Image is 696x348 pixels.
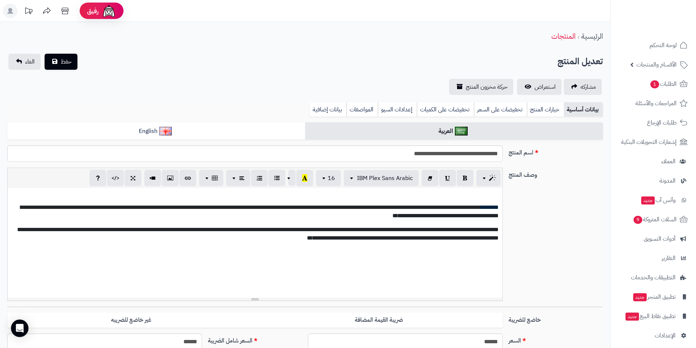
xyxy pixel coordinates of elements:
[11,320,28,337] div: Open Intercom Messenger
[506,333,606,345] label: السعر
[650,79,677,89] span: الطلبات
[659,176,676,186] span: المدونة
[615,191,692,209] a: وآتس آبجديد
[640,195,676,205] span: وآتس آب
[506,313,606,324] label: خاضع للضريبة
[636,60,677,70] span: الأقسام والمنتجات
[517,79,562,95] a: استعراض
[615,37,692,54] a: لوحة التحكم
[615,269,692,286] a: التطبيقات والخدمات
[650,40,677,50] span: لوحة التحكم
[45,54,77,70] button: حفظ
[357,174,413,183] span: IBM Plex Sans Arabic
[344,170,419,186] button: IBM Plex Sans Arabic
[621,137,677,147] span: إشعارات التحويلات البنكية
[455,127,468,135] img: العربية
[7,313,255,328] label: غير خاضع للضريبه
[551,31,575,42] a: المنتجات
[535,83,556,91] span: استعراض
[647,118,677,128] span: طلبات الإرجاع
[615,307,692,325] a: تطبيق نقاط البيعجديد
[633,214,677,225] span: السلات المتروكة
[615,95,692,112] a: المراجعات والأسئلة
[7,122,305,140] a: English
[102,4,116,18] img: ai-face.png
[581,83,596,91] span: مشاركه
[205,333,305,345] label: السعر شامل الضريبة
[466,83,507,91] span: حركة مخزون المنتج
[19,4,38,20] a: تحديثات المنصة
[633,293,647,301] span: جديد
[615,230,692,248] a: أدوات التسويق
[615,75,692,93] a: الطلبات1
[615,211,692,228] a: السلات المتروكة9
[449,79,513,95] a: حركة مخزون المنتج
[61,57,72,66] span: حفظ
[417,102,474,117] a: تخفيضات على الكميات
[662,253,676,263] span: التقارير
[635,98,677,108] span: المراجعات والأسئلة
[346,102,378,117] a: المواصفات
[625,313,639,321] span: جديد
[655,330,676,341] span: الإعدادات
[615,327,692,344] a: الإعدادات
[558,54,603,69] h2: تعديل المنتج
[506,145,606,157] label: اسم المنتج
[25,57,35,66] span: الغاء
[650,80,659,88] span: 1
[305,122,603,140] a: العربية
[316,170,341,186] button: 16
[625,311,676,321] span: تطبيق نقاط البيع
[644,234,676,244] span: أدوات التسويق
[159,127,172,135] img: English
[634,216,642,224] span: 9
[661,156,676,167] span: العملاء
[615,153,692,170] a: العملاء
[87,7,99,15] span: رفيق
[641,196,655,204] span: جديد
[328,174,335,183] span: 16
[474,102,527,117] a: تخفيضات على السعر
[527,102,564,117] a: خيارات المنتج
[378,102,417,117] a: إعدادات السيو
[8,54,41,70] a: الغاء
[581,31,603,42] a: الرئيسية
[564,79,602,95] a: مشاركه
[631,272,676,283] span: التطبيقات والخدمات
[564,102,603,117] a: بيانات أساسية
[255,313,503,328] label: ضريبة القيمة المضافة
[615,172,692,190] a: المدونة
[506,168,606,179] label: وصف المنتج
[310,102,346,117] a: بيانات إضافية
[615,133,692,151] a: إشعارات التحويلات البنكية
[632,292,676,302] span: تطبيق المتجر
[615,114,692,131] a: طلبات الإرجاع
[615,288,692,306] a: تطبيق المتجرجديد
[615,249,692,267] a: التقارير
